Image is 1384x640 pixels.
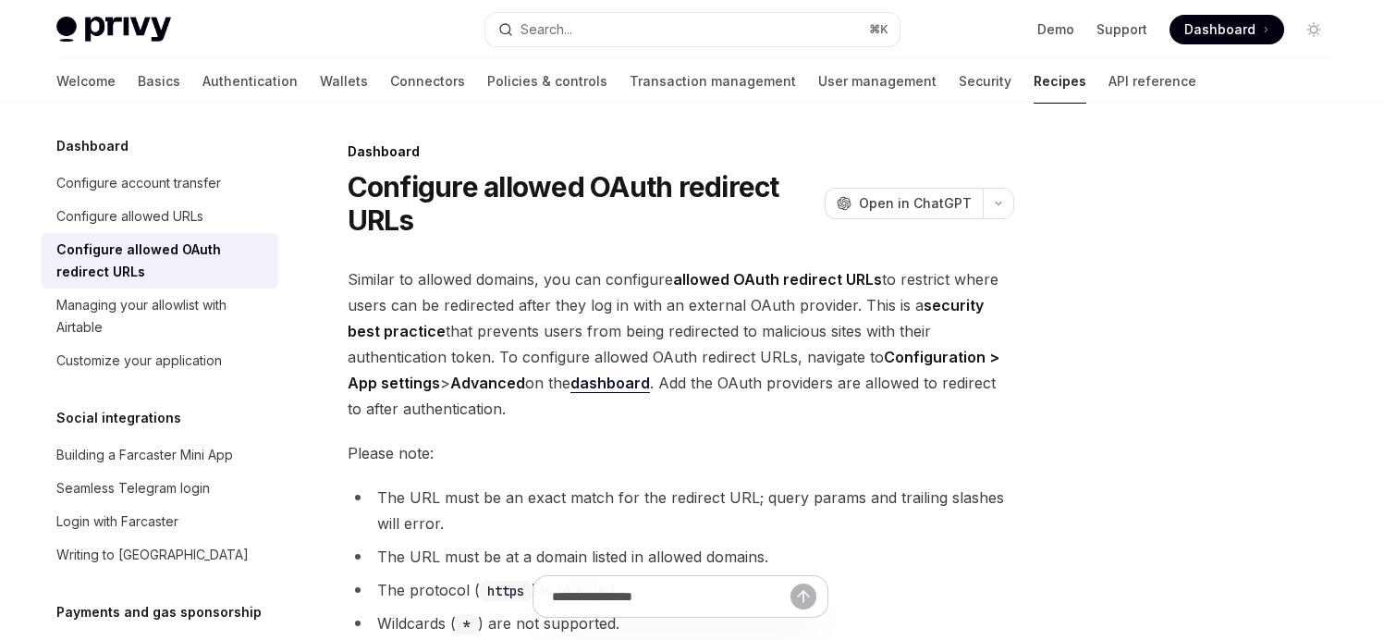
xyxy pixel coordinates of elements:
a: Connectors [390,59,465,104]
a: Wallets [320,59,368,104]
button: Open in ChatGPT [825,188,983,219]
div: Configure allowed URLs [56,205,203,228]
h1: Configure allowed OAuth redirect URLs [348,170,817,237]
a: Demo [1037,20,1074,39]
a: API reference [1108,59,1196,104]
a: Dashboard [1170,15,1284,44]
span: ⌘ K [869,22,888,37]
a: Configure allowed URLs [42,200,278,233]
div: Configure account transfer [56,172,221,194]
h5: Dashboard [56,135,129,157]
a: Basics [138,59,180,104]
strong: security best practice [348,296,984,340]
a: Customize your application [42,344,278,377]
a: Security [959,59,1011,104]
a: Policies & controls [487,59,607,104]
a: Building a Farcaster Mini App [42,438,278,472]
div: Seamless Telegram login [56,477,210,499]
a: Configure allowed OAuth redirect URLs [42,233,278,289]
strong: allowed OAuth redirect URLs [673,270,882,289]
a: Configure account transfer [42,166,278,200]
a: Welcome [56,59,116,104]
div: Building a Farcaster Mini App [56,444,233,466]
a: Writing to [GEOGRAPHIC_DATA] [42,538,278,572]
div: Configure allowed OAuth redirect URLs [56,239,267,283]
a: Seamless Telegram login [42,472,278,505]
strong: Advanced [450,374,525,392]
li: The URL must be at a domain listed in allowed domains. [348,544,1014,570]
a: Support [1096,20,1147,39]
h5: Payments and gas sponsorship [56,601,262,623]
a: Managing your allowlist with Airtable [42,289,278,344]
a: User management [818,59,937,104]
img: light logo [56,17,171,43]
div: Search... [521,18,572,41]
input: Ask a question... [552,576,790,617]
div: Dashboard [348,142,1014,161]
div: Customize your application [56,350,222,372]
span: Similar to allowed domains, you can configure to restrict where users can be redirected after the... [348,266,1014,422]
button: Toggle dark mode [1299,15,1329,44]
div: Writing to [GEOGRAPHIC_DATA] [56,544,249,566]
button: Send message [790,584,816,609]
li: The URL must be an exact match for the redirect URL; query params and trailing slashes will error. [348,485,1014,536]
div: Login with Farcaster [56,511,178,533]
a: Transaction management [630,59,796,104]
button: Open search [485,13,900,46]
a: Login with Farcaster [42,505,278,538]
a: Recipes [1034,59,1086,104]
h5: Social integrations [56,407,181,429]
span: Open in ChatGPT [859,194,972,213]
span: Please note: [348,440,1014,466]
a: Authentication [202,59,298,104]
a: dashboard [570,374,650,393]
div: Managing your allowlist with Airtable [56,294,267,338]
span: Dashboard [1184,20,1255,39]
